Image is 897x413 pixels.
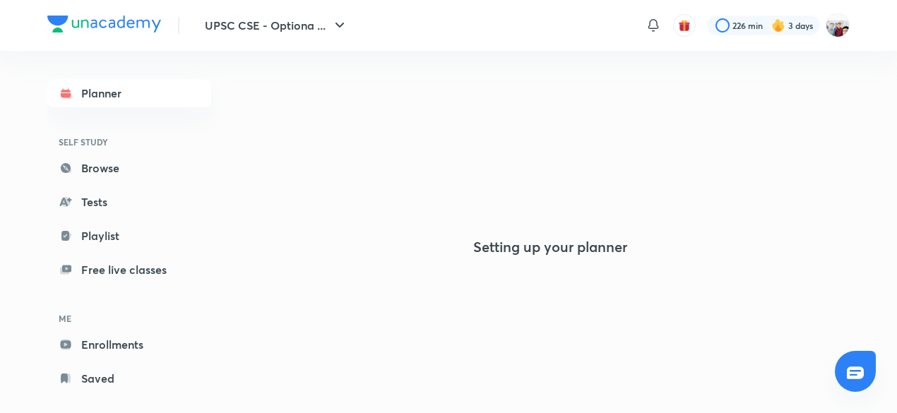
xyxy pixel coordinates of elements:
[673,14,696,37] button: avatar
[47,130,211,154] h6: SELF STUDY
[473,239,627,256] h4: Setting up your planner
[47,330,211,359] a: Enrollments
[47,188,211,216] a: Tests
[678,19,691,32] img: avatar
[47,79,211,107] a: Planner
[47,256,211,284] a: Free live classes
[47,222,211,250] a: Playlist
[47,306,211,330] h6: ME
[47,154,211,182] a: Browse
[771,18,785,32] img: streak
[47,364,211,393] a: Saved
[196,11,357,40] button: UPSC CSE - Optiona ...
[826,13,850,37] img: km swarthi
[47,16,161,36] a: Company Logo
[47,16,161,32] img: Company Logo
